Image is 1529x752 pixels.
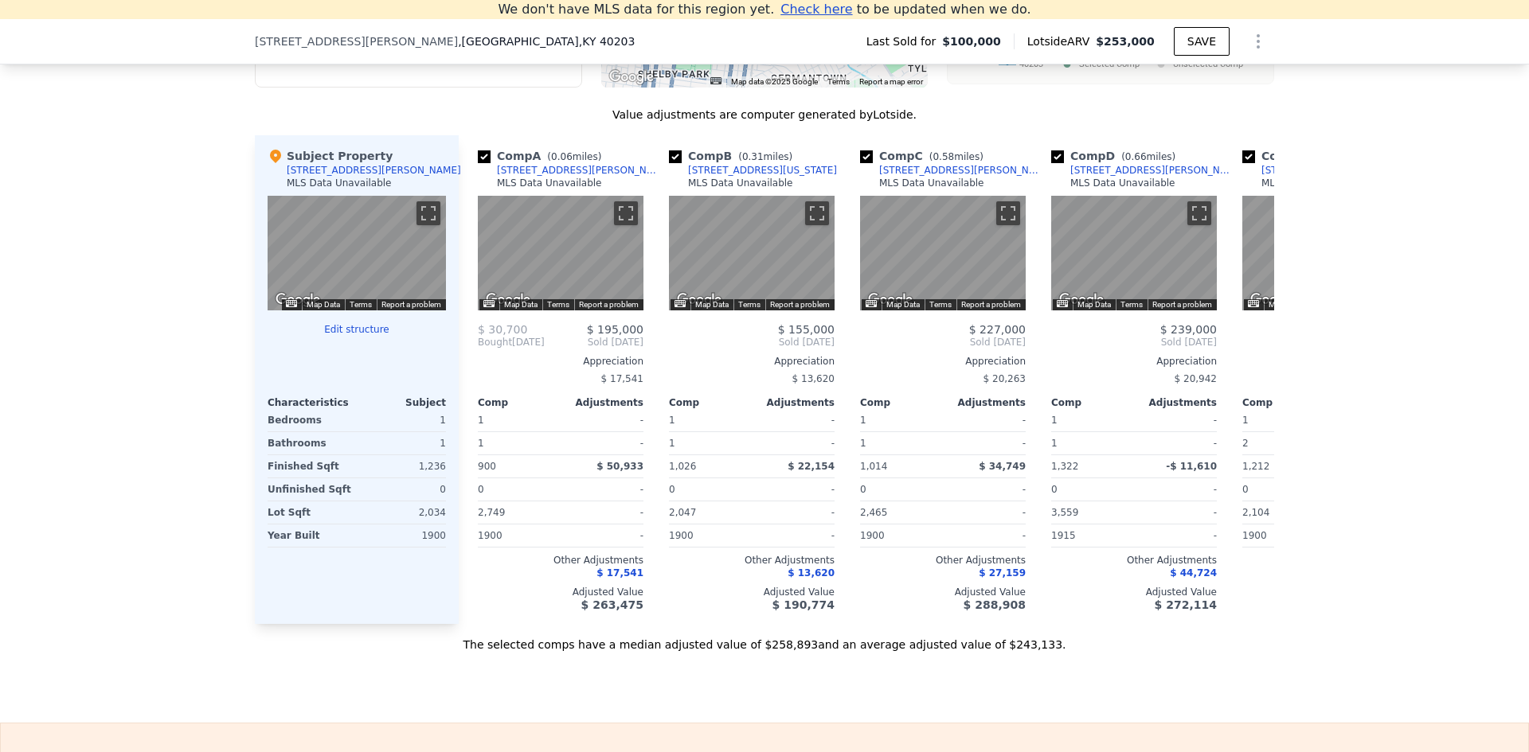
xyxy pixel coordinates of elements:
span: $ 44,724 [1170,567,1217,579]
button: Toggle fullscreen view [1187,201,1211,225]
div: - [755,524,835,547]
span: 1,026 [669,461,696,472]
div: MLS Data Unavailable [1070,177,1175,189]
span: 0 [860,484,866,495]
div: Adjusted Value [669,586,835,598]
span: 0.31 [742,151,764,162]
span: $ 30,700 [478,323,527,336]
span: 0 [478,484,484,495]
a: [STREET_ADDRESS][PERSON_NAME] [860,164,1045,177]
div: Map [478,196,643,310]
a: Open this area in Google Maps (opens a new window) [482,290,534,310]
button: Map Data [1269,299,1302,310]
a: Terms (opens in new tab) [827,77,850,86]
a: Report a problem [770,300,830,309]
a: [STREET_ADDRESS] [1242,164,1356,177]
img: Google [482,290,534,310]
span: $ 239,000 [1160,323,1217,336]
span: Last Sold for [866,33,943,49]
div: - [946,524,1026,547]
span: $ 20,263 [983,373,1026,384]
div: MLS Data Unavailable [497,177,602,189]
div: Comp [1242,396,1325,409]
span: ( miles) [541,151,608,162]
div: 1900 [1242,524,1322,547]
div: [STREET_ADDRESS][PERSON_NAME] [497,164,663,177]
div: Other Adjustments [860,554,1026,567]
text: Selected Comp [1079,59,1140,69]
div: 1 [478,432,557,454]
div: - [1137,409,1217,431]
div: Characteristics [268,396,357,409]
div: Street View [1051,196,1217,310]
div: [STREET_ADDRESS] [1261,164,1356,177]
div: Map [860,196,1026,310]
img: Google [673,290,725,310]
div: 1,236 [360,455,446,477]
div: Comp [478,396,561,409]
div: Appreciation [1242,355,1408,368]
div: Street View [669,196,835,310]
div: 1915 [1051,524,1131,547]
div: Adjustments [752,396,835,409]
div: Street View [478,196,643,310]
span: $ 13,620 [788,567,835,579]
div: 1900 [860,524,940,547]
div: MLS Data Unavailable [1261,177,1367,189]
div: Year Built [268,524,354,547]
a: Terms (opens in new tab) [929,300,952,309]
span: 2,047 [669,507,696,518]
button: Keyboard shortcuts [710,77,721,84]
div: MLS Data Unavailable [287,177,392,189]
button: Keyboard shortcuts [1248,300,1259,307]
div: 1900 [360,524,446,547]
span: , [GEOGRAPHIC_DATA] [458,33,635,49]
span: $ 27,159 [979,567,1026,579]
div: Lot Sqft [268,501,354,524]
div: Map [669,196,835,310]
text: Unselected Comp [1173,59,1243,69]
button: Keyboard shortcuts [483,300,495,307]
span: $ 190,774 [772,598,835,611]
div: Comp A [478,148,608,164]
button: Map Data [504,299,538,310]
span: 0.66 [1125,151,1147,162]
div: Adjusted Value [1242,586,1408,598]
span: $ 272,114 [1155,598,1217,611]
div: Adjustments [943,396,1026,409]
span: 900 [478,461,496,472]
div: [DATE] [478,336,545,349]
span: $ 155,000 [778,323,835,336]
a: Open this area in Google Maps (opens a new window) [272,290,324,310]
a: Report a problem [381,300,441,309]
a: Open this area in Google Maps (opens a new window) [1055,290,1108,310]
div: Subject [357,396,446,409]
img: Google [605,67,658,88]
span: Check here [780,2,852,17]
button: Map Data [307,299,340,310]
div: Map [1051,196,1217,310]
button: Keyboard shortcuts [1057,300,1068,307]
div: 2 [1242,432,1322,454]
button: Show Options [1242,25,1274,57]
span: $253,000 [1096,35,1155,48]
img: Google [864,290,917,310]
span: Sold [DATE] [1051,336,1217,349]
div: Map [268,196,446,310]
div: - [755,501,835,524]
span: 2,104 [1242,507,1269,518]
button: Map Data [695,299,729,310]
span: 1,322 [1051,461,1078,472]
div: Comp [1051,396,1134,409]
a: Report a map error [859,77,923,86]
button: SAVE [1174,27,1230,56]
span: $ 227,000 [969,323,1026,336]
button: Edit structure [268,323,446,336]
span: 0 [1051,484,1058,495]
div: - [946,409,1026,431]
span: Bought [478,336,512,349]
div: 0 [360,478,446,501]
a: Open this area in Google Maps (opens a new window) [673,290,725,310]
span: Sold [DATE] [545,336,643,349]
div: Other Adjustments [669,554,835,567]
